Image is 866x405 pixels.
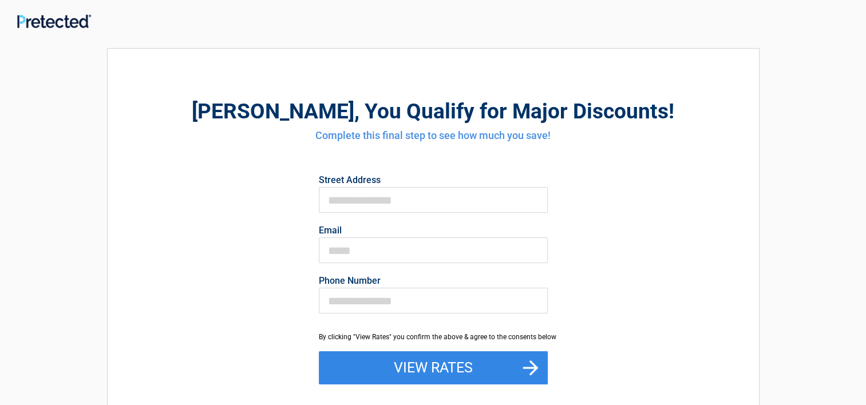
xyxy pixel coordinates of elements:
h4: Complete this final step to see how much you save! [171,128,696,143]
label: Phone Number [319,276,548,285]
label: Street Address [319,176,548,185]
div: By clicking "View Rates" you confirm the above & agree to the consents below [319,332,548,342]
img: Main Logo [17,14,91,27]
label: Email [319,226,548,235]
button: View Rates [319,351,548,384]
h2: , You Qualify for Major Discounts! [171,97,696,125]
span: [PERSON_NAME] [192,99,354,124]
